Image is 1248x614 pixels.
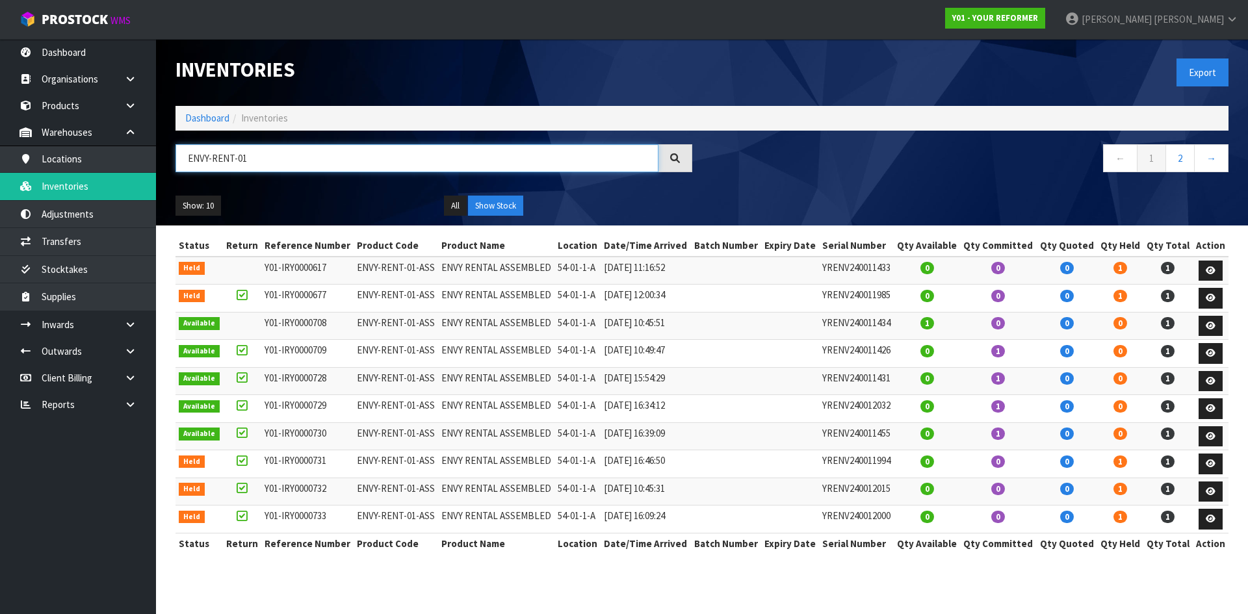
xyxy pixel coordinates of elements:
td: YRENV240012032 [819,395,894,423]
td: 54-01-1-A [554,312,601,340]
span: 1 [1161,428,1175,440]
span: 0 [1060,511,1074,523]
td: ENVY RENTAL ASSEMBLED [438,285,554,313]
span: 1 [1161,455,1175,468]
td: 54-01-1-A [554,257,601,285]
span: 1 [920,317,934,329]
span: 0 [991,483,1005,495]
th: Product Name [438,533,554,554]
td: ENVY RENTAL ASSEMBLED [438,312,554,340]
th: Expiry Date [761,235,819,256]
td: ENVY-RENT-01-ASS [354,395,438,423]
span: Held [179,483,205,496]
td: 54-01-1-A [554,340,601,368]
span: Available [179,372,220,385]
a: 2 [1165,144,1195,172]
td: 54-01-1-A [554,505,601,533]
td: Y01-IRY0000730 [261,422,354,450]
th: Qty Quoted [1036,533,1097,554]
td: [DATE] 12:00:34 [601,285,690,313]
small: WMS [110,14,131,27]
span: 0 [991,511,1005,523]
span: 1 [1161,511,1175,523]
td: Y01-IRY0000729 [261,395,354,423]
a: → [1194,144,1228,172]
span: 1 [1113,262,1127,274]
td: Y01-IRY0000732 [261,478,354,505]
span: Held [179,455,205,468]
td: ENVY RENTAL ASSEMBLED [438,257,554,285]
span: 1 [1161,262,1175,274]
th: Qty Committed [960,235,1036,256]
span: 1 [991,372,1005,385]
nav: Page navigation [712,144,1228,176]
span: ProStock [42,11,108,28]
span: Held [179,511,205,524]
td: ENVY-RENT-01-ASS [354,367,438,395]
span: Available [179,400,220,413]
td: ENVY RENTAL ASSEMBLED [438,450,554,478]
span: Available [179,428,220,441]
td: YRENV240011433 [819,257,894,285]
span: 0 [1060,317,1074,329]
th: Qty Total [1143,533,1193,554]
th: Qty Available [894,533,960,554]
td: 54-01-1-A [554,395,601,423]
span: [PERSON_NAME] [1154,13,1224,25]
span: 0 [1060,290,1074,302]
td: 54-01-1-A [554,422,601,450]
td: [DATE] 16:46:50 [601,450,690,478]
td: [DATE] 16:09:24 [601,505,690,533]
th: Product Name [438,235,554,256]
td: [DATE] 11:16:52 [601,257,690,285]
th: Reference Number [261,533,354,554]
th: Batch Number [691,235,761,256]
span: Held [179,262,205,275]
span: 0 [920,511,934,523]
td: [DATE] 16:39:09 [601,422,690,450]
span: 1 [1161,345,1175,357]
span: 0 [991,317,1005,329]
td: Y01-IRY0000709 [261,340,354,368]
td: ENVY RENTAL ASSEMBLED [438,367,554,395]
span: 1 [991,400,1005,413]
span: 0 [1113,317,1127,329]
th: Status [175,533,223,554]
h1: Inventories [175,58,692,81]
a: Dashboard [185,112,229,124]
span: 0 [920,345,934,357]
th: Expiry Date [761,533,819,554]
a: Y01 - YOUR REFORMER [945,8,1045,29]
td: Y01-IRY0000677 [261,285,354,313]
span: 0 [1060,345,1074,357]
td: YRENV240011455 [819,422,894,450]
span: 0 [1113,372,1127,385]
th: Status [175,235,223,256]
td: Y01-IRY0000733 [261,505,354,533]
span: 1 [1113,483,1127,495]
td: 54-01-1-A [554,367,601,395]
td: [DATE] 15:54:29 [601,367,690,395]
button: All [444,196,467,216]
span: 0 [1060,428,1074,440]
td: YRENV240011994 [819,450,894,478]
th: Batch Number [691,533,761,554]
th: Qty Available [894,235,960,256]
span: 0 [920,290,934,302]
td: ENVY RENTAL ASSEMBLED [438,422,554,450]
th: Date/Time Arrived [601,235,690,256]
td: YRENV240011431 [819,367,894,395]
td: Y01-IRY0000731 [261,450,354,478]
span: 1 [1161,372,1175,385]
th: Return [223,533,261,554]
td: Y01-IRY0000728 [261,367,354,395]
td: 54-01-1-A [554,478,601,505]
span: 1 [1161,317,1175,329]
th: Return [223,235,261,256]
span: 1 [1113,290,1127,302]
td: 54-01-1-A [554,450,601,478]
td: [DATE] 10:49:47 [601,340,690,368]
span: Held [179,290,205,303]
span: 0 [1060,455,1074,468]
span: 0 [991,290,1005,302]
